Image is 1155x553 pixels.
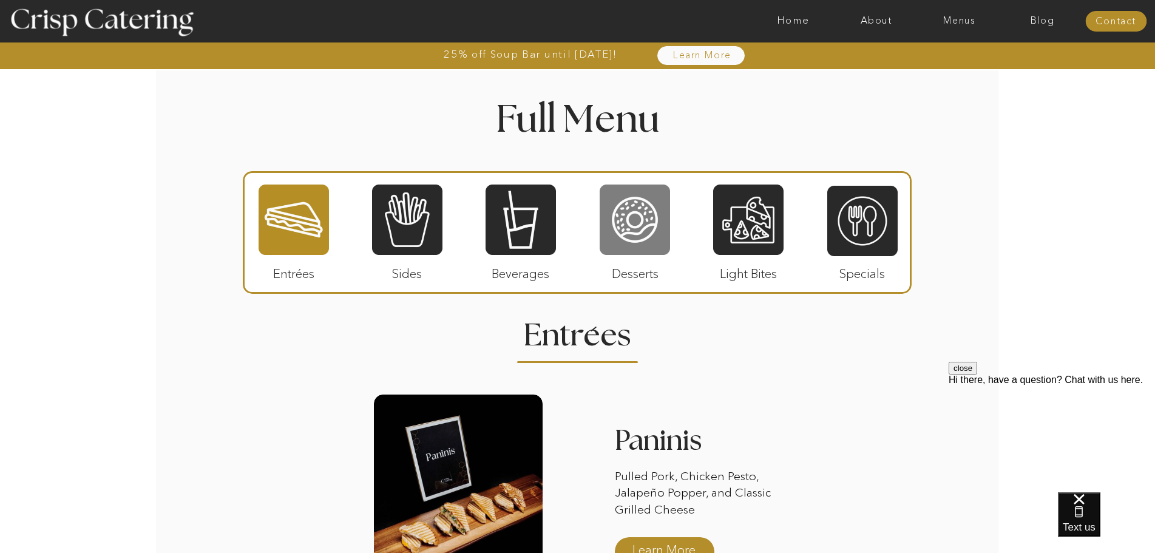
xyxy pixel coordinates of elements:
a: Blog [1001,15,1084,27]
p: Light Bites [708,255,789,290]
a: About [835,15,918,27]
a: 25% off Soup Bar until [DATE]! [391,49,671,61]
h1: Full Menu [409,101,747,137]
p: Entrées [254,255,334,290]
h3: Paninis [615,427,784,466]
p: Specials [822,255,903,290]
a: Home [751,15,835,27]
p: Sides [367,255,447,290]
p: Beverages [480,255,561,290]
a: Menus [918,15,1001,27]
iframe: podium webchat widget bubble [1058,492,1155,553]
p: Desserts [595,255,676,290]
p: Pulled Pork, Chicken Pesto, Jalapeño Popper, and Classic Grilled Cheese [615,468,784,526]
iframe: podium webchat widget prompt [949,362,1155,507]
a: Contact [1085,16,1147,28]
h2: Entrees [518,321,637,345]
a: Learn More [640,50,765,62]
